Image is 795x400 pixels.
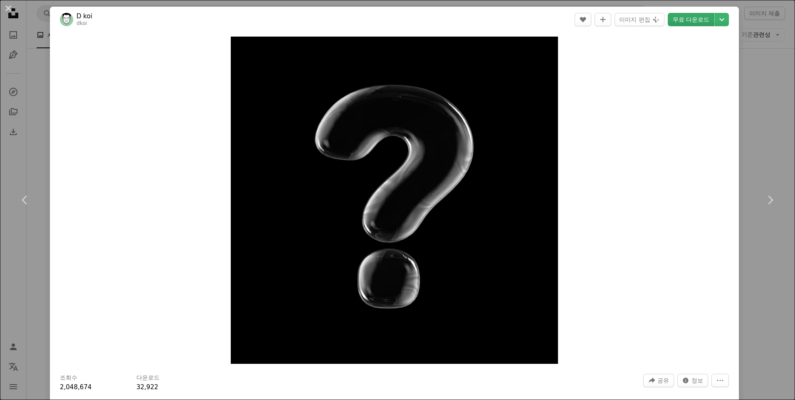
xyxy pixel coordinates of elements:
button: 컬렉션에 추가 [595,13,611,26]
a: dkoi [77,20,87,26]
span: 2,048,674 [60,383,91,391]
img: D koi의 프로필로 이동 [60,13,73,26]
button: 좋아요 [575,13,591,26]
button: 이 이미지 관련 통계 [677,374,708,387]
button: 이 이미지 확대 [231,37,558,364]
h3: 조회수 [60,374,77,382]
a: 무료 다운로드 [668,13,714,26]
span: 공유 [657,374,669,387]
button: 이미지 편집 [615,13,664,26]
h3: 다운로드 [136,374,160,382]
button: 다운로드 크기 선택 [715,13,729,26]
span: 정보 [691,374,703,387]
span: 32,922 [136,383,158,391]
button: 이 이미지 공유 [643,374,674,387]
img: 검은 배경의 은반지 [231,37,558,364]
a: D koi [77,12,92,20]
button: 더 많은 작업 [711,374,729,387]
a: 다음 [745,160,795,240]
